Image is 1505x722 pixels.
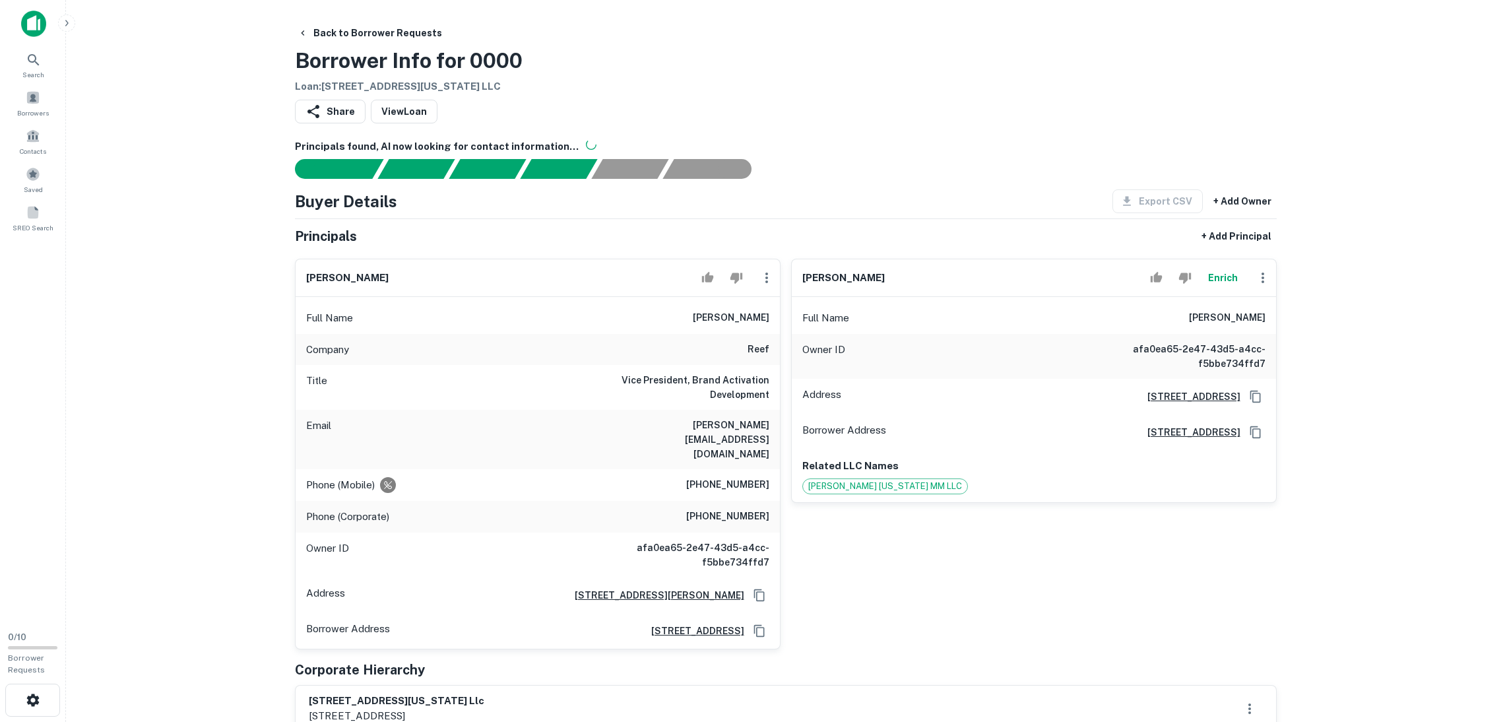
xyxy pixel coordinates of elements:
img: capitalize-icon.png [21,11,46,37]
h6: afa0ea65-2e47-43d5-a4cc-f5bbe734ffd7 [611,541,769,570]
iframe: Chat Widget [1439,616,1505,680]
h6: [PERSON_NAME] [802,271,885,286]
a: Contacts [4,123,62,159]
p: Borrower Address [306,621,390,641]
button: + Add Owner [1208,189,1277,213]
p: Full Name [306,310,353,326]
p: Owner ID [306,541,349,570]
button: Copy Address [1246,422,1265,442]
button: Share [295,100,366,123]
h6: Principals found, AI now looking for contact information... [295,139,1277,154]
p: Phone (Corporate) [306,509,389,525]
a: Saved [4,162,62,197]
a: [STREET_ADDRESS][PERSON_NAME] [564,588,744,603]
div: Principals found, AI now looking for contact information... [520,159,597,179]
h6: [STREET_ADDRESS][US_STATE] llc [309,694,484,709]
span: Borrowers [17,108,49,118]
span: 0 / 10 [8,632,26,642]
button: Enrich [1202,265,1244,291]
p: Email [306,418,331,461]
span: SREO Search [13,222,53,233]
a: Borrowers [4,85,62,121]
p: Owner ID [802,342,845,371]
h5: Principals [295,226,357,246]
button: Copy Address [750,621,769,641]
div: Requests to not be contacted at this number [380,477,396,493]
span: Contacts [20,146,46,156]
h6: [PERSON_NAME] [693,310,769,326]
h3: Borrower Info for 0000 [295,45,523,77]
span: Search [22,69,44,80]
h6: [PERSON_NAME][EMAIL_ADDRESS][DOMAIN_NAME] [611,418,769,461]
h6: [PHONE_NUMBER] [686,509,769,525]
div: Principals found, still searching for contact information. This may take time... [591,159,668,179]
h5: Corporate Hierarchy [295,660,425,680]
span: Borrower Requests [8,653,45,674]
button: Reject [1173,265,1196,291]
p: Company [306,342,349,358]
div: Your request is received and processing... [377,159,455,179]
h6: reef [748,342,769,358]
p: Phone (Mobile) [306,477,375,493]
span: [PERSON_NAME] [US_STATE] MM LLC [803,480,967,493]
a: [STREET_ADDRESS] [641,624,744,638]
h6: Loan : [STREET_ADDRESS][US_STATE] LLC [295,79,523,94]
a: Search [4,47,62,82]
p: Borrower Address [802,422,886,442]
h6: [PHONE_NUMBER] [686,477,769,493]
button: Copy Address [750,585,769,605]
button: Back to Borrower Requests [292,21,447,45]
p: Title [306,373,327,402]
h6: [PERSON_NAME] [1189,310,1265,326]
span: Saved [24,184,43,195]
p: Address [306,585,345,605]
h6: Vice President, Brand Activation Development [611,373,769,402]
button: Copy Address [1246,387,1265,407]
h6: afa0ea65-2e47-43d5-a4cc-f5bbe734ffd7 [1107,342,1265,371]
a: ViewLoan [371,100,437,123]
p: Full Name [802,310,849,326]
div: AI fulfillment process complete. [663,159,767,179]
p: Related LLC Names [802,458,1265,474]
button: Accept [1145,265,1168,291]
button: + Add Principal [1196,224,1277,248]
a: SREO Search [4,200,62,236]
button: Reject [724,265,748,291]
p: Address [802,387,841,407]
div: Documents found, AI parsing details... [449,159,526,179]
div: Sending borrower request to AI... [279,159,378,179]
button: Accept [696,265,719,291]
h4: Buyer Details [295,189,397,213]
a: [STREET_ADDRESS] [1137,389,1240,404]
h6: [PERSON_NAME] [306,271,389,286]
a: [STREET_ADDRESS] [1137,425,1240,440]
